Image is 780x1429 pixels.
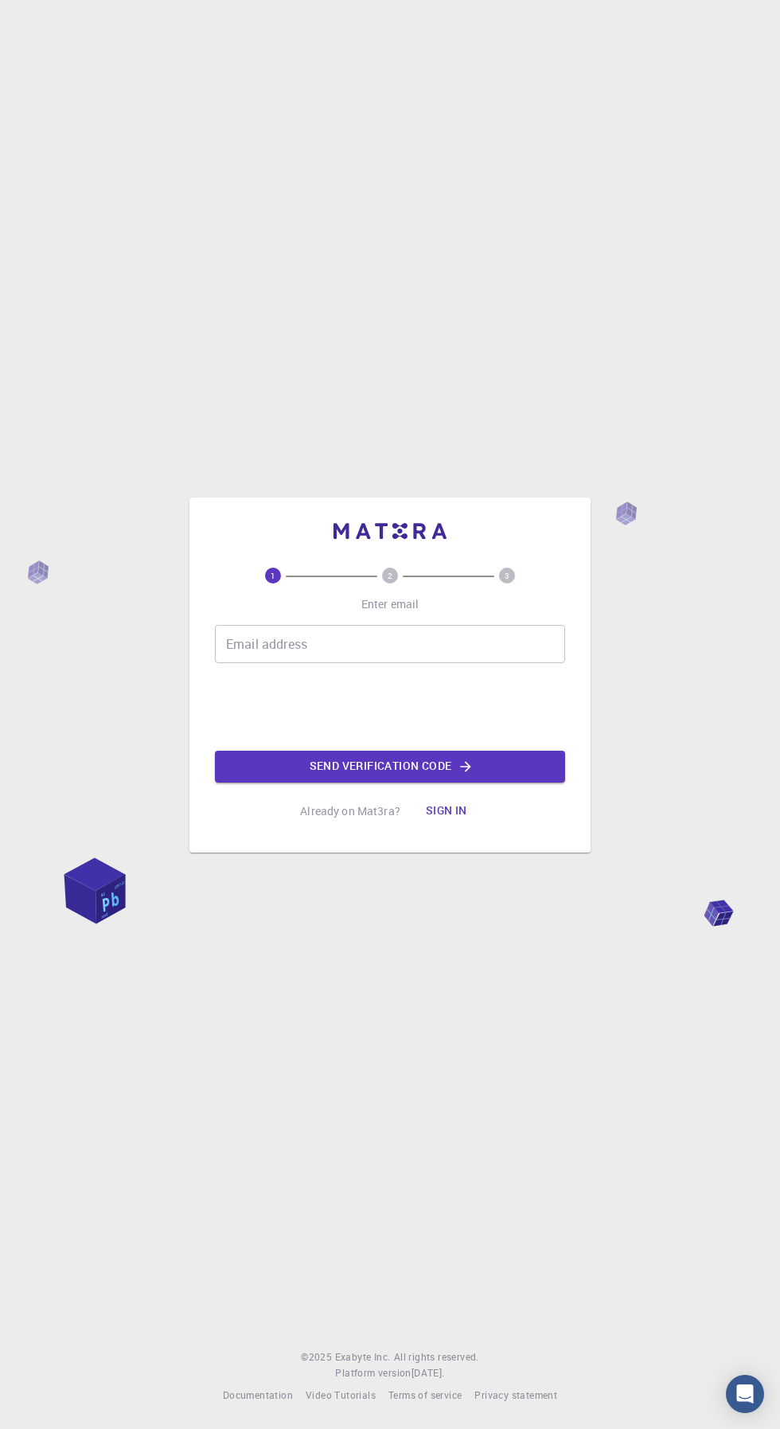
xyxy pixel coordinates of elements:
a: Documentation [223,1388,293,1404]
div: Open Intercom Messenger [726,1375,764,1413]
p: Enter email [361,596,419,612]
span: © 2025 [301,1349,334,1365]
a: Exabyte Inc. [335,1349,391,1365]
span: Documentation [223,1388,293,1401]
span: All rights reserved. [394,1349,479,1365]
span: Privacy statement [474,1388,557,1401]
span: Terms of service [388,1388,462,1401]
a: Privacy statement [474,1388,557,1404]
text: 1 [271,570,275,581]
span: Exabyte Inc. [335,1350,391,1363]
button: Send verification code [215,751,565,783]
span: Video Tutorials [306,1388,376,1401]
a: Video Tutorials [306,1388,376,1404]
a: [DATE]. [411,1365,445,1381]
button: Sign in [413,795,480,827]
span: [DATE] . [411,1366,445,1379]
p: Already on Mat3ra? [300,803,400,819]
iframe: reCAPTCHA [269,676,511,738]
a: Terms of service [388,1388,462,1404]
text: 3 [505,570,509,581]
span: Platform version [335,1365,411,1381]
text: 2 [388,570,392,581]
